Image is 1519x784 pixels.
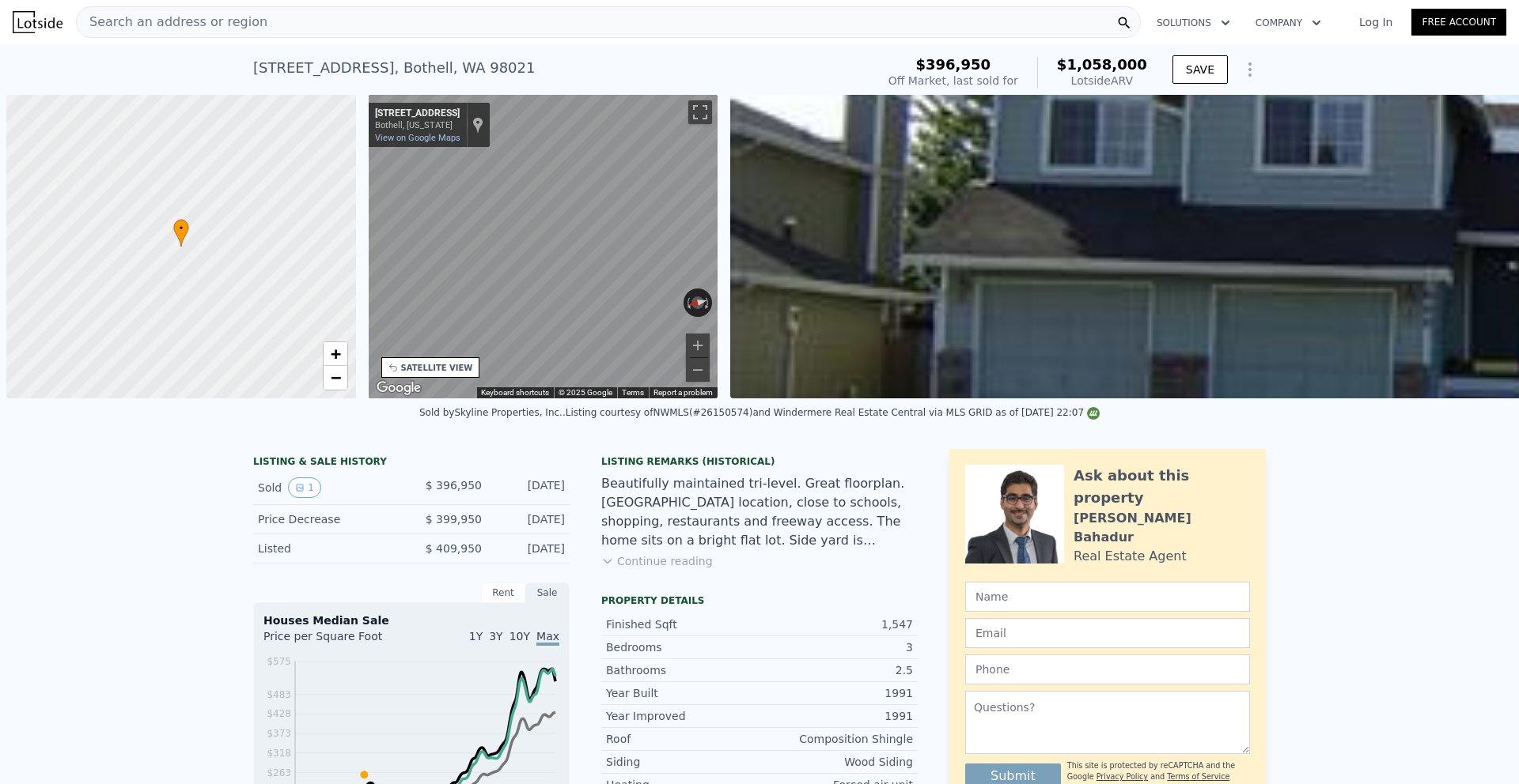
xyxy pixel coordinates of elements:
div: Price per Square Foot [263,628,411,654]
div: Bathrooms [606,662,759,678]
button: Toggle fullscreen view [688,100,712,124]
a: Open this area in Google Maps (opens a new window) [373,378,425,398]
div: Bedrooms [606,639,759,655]
div: LISTING & SALE HISTORY [253,455,570,471]
div: [STREET_ADDRESS] [375,107,460,120]
div: Listed [258,541,399,556]
tspan: $428 [267,708,291,719]
tspan: $575 [267,656,291,667]
span: $ 409,950 [426,542,482,555]
span: $ 399,950 [426,513,482,526]
div: Sold [258,477,399,498]
input: Name [965,582,1250,612]
div: • [173,219,189,247]
button: Show Options [1234,54,1266,85]
div: Sold by Skyline Properties, Inc. . [419,407,566,418]
button: Company [1243,9,1334,37]
img: NWMLS Logo [1087,407,1100,420]
input: Email [965,618,1250,648]
a: Privacy Policy [1097,772,1148,781]
span: Max [536,630,559,646]
div: [DATE] [494,477,565,498]
div: Off Market, last sold for [888,73,1018,89]
span: 3Y [489,630,502,643]
div: Roof [606,731,759,747]
div: Lotside ARV [1057,73,1147,89]
div: Map [369,95,718,398]
img: Lotside [13,11,63,33]
span: − [330,367,340,387]
div: Listing courtesy of NWMLS (#26150574) and Windermere Real Estate Central via MLS GRID as of [DATE... [566,407,1100,418]
button: Zoom in [686,334,710,357]
img: Google [373,378,425,398]
span: $396,950 [916,56,991,73]
div: Listing Remarks (Historical) [601,455,918,468]
a: Terms [622,388,644,397]
a: Terms of Service [1167,772,1229,781]
a: Zoom out [324,366,347,390]
span: $ 396,950 [426,479,482,492]
div: Houses Median Sale [263,612,559,628]
tspan: $263 [267,767,291,778]
div: [DATE] [494,541,565,556]
div: Beautifully maintained tri-level. Great floorplan. [GEOGRAPHIC_DATA] location, close to schools, ... [601,474,918,550]
div: 3 [759,639,913,655]
div: SATELLITE VIEW [401,362,473,374]
div: Rent [481,582,525,603]
tspan: $373 [267,728,291,739]
div: Property details [601,594,918,607]
div: Ask about this property [1074,465,1250,509]
button: Continue reading [601,553,713,569]
div: Finished Sqft [606,616,759,632]
tspan: $318 [267,748,291,759]
div: 1991 [759,708,913,724]
div: Siding [606,754,759,770]
div: Composition Shingle [759,731,913,747]
a: Free Account [1411,9,1506,36]
a: Show location on map [472,116,483,134]
button: Rotate clockwise [704,288,713,317]
input: Phone [965,654,1250,684]
button: Zoom out [686,358,710,382]
div: Price Decrease [258,511,399,527]
span: Search an address or region [77,13,267,32]
a: Log In [1340,14,1411,30]
span: + [330,344,340,364]
div: [STREET_ADDRESS] , Bothell , WA 98021 [253,57,535,79]
a: Zoom in [324,342,347,366]
span: • [173,221,189,236]
span: 1Y [469,630,483,643]
a: View on Google Maps [375,133,460,143]
span: $1,058,000 [1057,56,1147,73]
tspan: $483 [267,689,291,700]
button: Solutions [1144,9,1243,37]
div: Real Estate Agent [1074,547,1187,566]
div: Sale [525,582,570,603]
div: Year Improved [606,708,759,724]
button: Keyboard shortcuts [481,387,549,398]
span: 10Y [509,630,530,643]
div: [PERSON_NAME] Bahadur [1074,509,1250,547]
a: Report a problem [653,388,713,397]
div: 1991 [759,685,913,701]
span: © 2025 Google [559,388,612,397]
div: 1,547 [759,616,913,632]
div: 2.5 [759,662,913,678]
div: Wood Siding [759,754,913,770]
button: Rotate counterclockwise [684,288,692,317]
button: View historical data [288,477,321,498]
div: Street View [369,95,718,398]
div: Year Built [606,685,759,701]
button: SAVE [1172,55,1228,84]
div: [DATE] [494,511,565,527]
div: Bothell, [US_STATE] [375,120,460,130]
button: Reset the view [683,293,714,312]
